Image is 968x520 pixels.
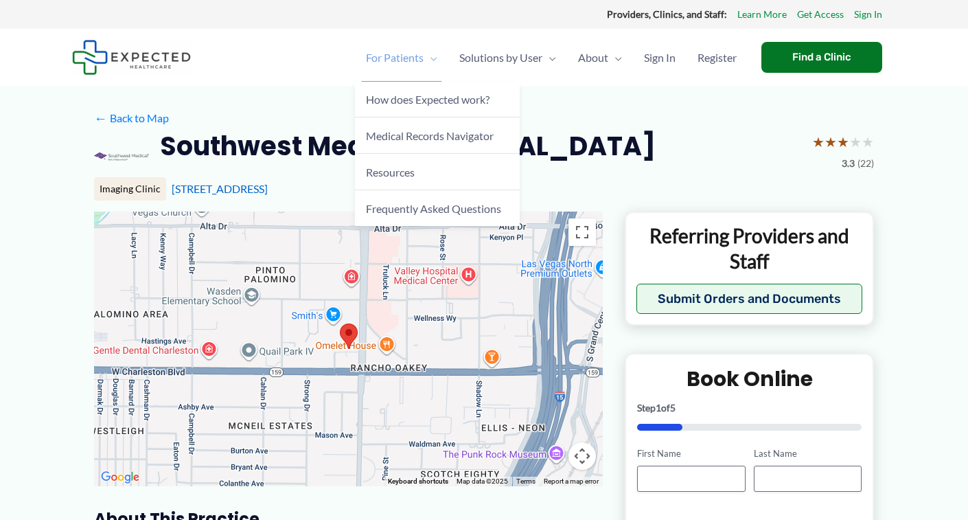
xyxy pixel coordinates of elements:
span: 1 [656,402,661,414]
span: ★ [825,129,837,155]
a: Resources [355,154,520,190]
a: Report a map error [544,477,599,485]
span: ★ [837,129,849,155]
label: First Name [637,447,745,460]
span: (22) [857,155,874,172]
span: Frequently Asked Questions [366,202,501,215]
a: Sign In [854,5,882,23]
button: Keyboard shortcuts [388,477,448,486]
a: Medical Records Navigator [355,117,520,154]
a: Terms (opens in new tab) [516,477,535,485]
a: [STREET_ADDRESS] [172,182,268,195]
a: Open this area in Google Maps (opens a new window) [97,468,143,486]
span: ★ [862,129,874,155]
span: Sign In [644,34,676,82]
span: Medical Records Navigator [366,129,494,142]
p: Referring Providers and Staff [636,223,862,273]
span: About [578,34,608,82]
a: Get Access [797,5,844,23]
p: Step of [637,403,862,413]
button: Submit Orders and Documents [636,284,862,314]
h2: Book Online [637,365,862,392]
img: Google [97,468,143,486]
button: Toggle fullscreen view [568,218,596,246]
span: For Patients [366,34,424,82]
span: Menu Toggle [608,34,622,82]
nav: Primary Site Navigation [355,34,748,82]
span: 5 [670,402,676,414]
label: Last Name [754,447,862,460]
a: Find a Clinic [761,42,882,73]
button: Map camera controls [568,442,596,470]
span: ← [94,111,107,124]
span: 3.3 [842,155,855,172]
a: Register [687,34,748,82]
a: AboutMenu Toggle [567,34,633,82]
div: Imaging Clinic [94,177,166,201]
img: Expected Healthcare Logo - side, dark font, small [72,40,191,75]
a: Learn More [737,5,787,23]
span: Menu Toggle [542,34,556,82]
a: For PatientsMenu Toggle [355,34,448,82]
span: How does Expected work? [366,93,489,106]
span: Map data ©2025 [457,477,508,485]
span: Menu Toggle [424,34,437,82]
a: ←Back to Map [94,108,169,128]
span: Solutions by User [459,34,542,82]
a: Frequently Asked Questions [355,190,520,226]
span: Register [698,34,737,82]
span: ★ [849,129,862,155]
span: Resources [366,166,415,179]
h2: Southwest Medical [MEDICAL_DATA] [160,129,656,163]
span: ★ [812,129,825,155]
a: How does Expected work? [355,82,520,118]
a: Solutions by UserMenu Toggle [448,34,567,82]
strong: Providers, Clinics, and Staff: [607,8,727,20]
a: Sign In [633,34,687,82]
